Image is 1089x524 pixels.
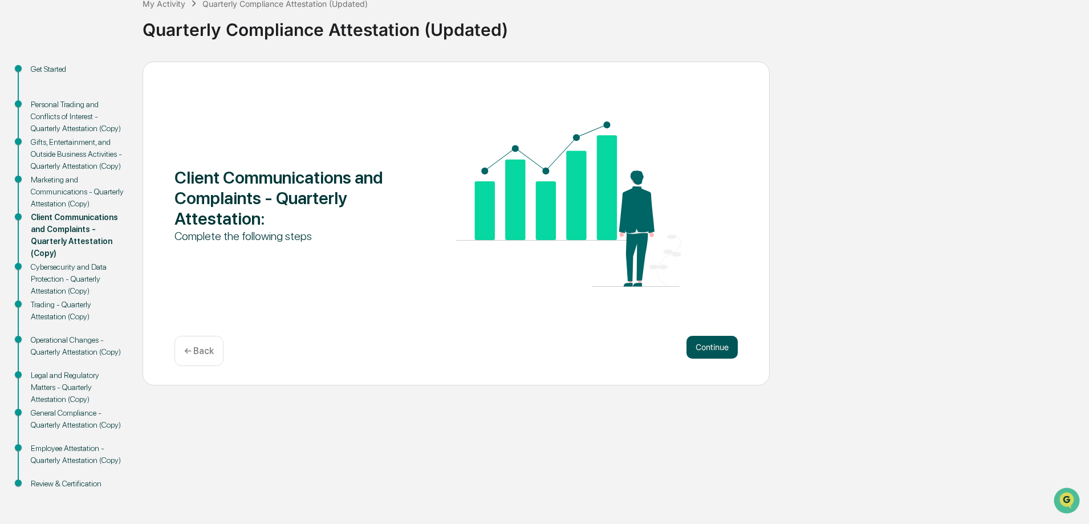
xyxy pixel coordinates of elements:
[31,99,124,135] div: Personal Trading and Conflicts of Interest - Quarterly Attestation (Copy)
[31,261,124,297] div: Cybersecurity and Data Protection - Quarterly Attestation (Copy)
[83,145,92,154] div: 🗄️
[11,145,21,154] div: 🖐️
[1053,486,1083,517] iframe: Open customer support
[174,167,400,229] div: Client Communications and Complaints - Quarterly Attestation :
[184,346,214,356] p: ← Back
[7,161,76,181] a: 🔎Data Lookup
[686,336,738,359] button: Continue
[11,166,21,176] div: 🔎
[31,299,124,323] div: Trading - Quarterly Attestation (Copy)
[31,407,124,431] div: General Compliance - Quarterly Attestation (Copy)
[143,10,1083,40] div: Quarterly Compliance Attestation (Updated)
[80,193,138,202] a: Powered byPylon
[31,442,124,466] div: Employee Attestation - Quarterly Attestation (Copy)
[11,24,208,42] p: How can we help?
[31,478,124,490] div: Review & Certification
[31,174,124,210] div: Marketing and Communications - Quarterly Attestation (Copy)
[7,139,78,160] a: 🖐️Preclearance
[94,144,141,155] span: Attestations
[31,212,124,259] div: Client Communications and Complaints - Quarterly Attestation (Copy)
[78,139,146,160] a: 🗄️Attestations
[31,369,124,405] div: Legal and Regulatory Matters - Quarterly Attestation (Copy)
[31,334,124,358] div: Operational Changes - Quarterly Attestation (Copy)
[23,165,72,177] span: Data Lookup
[31,136,124,172] div: Gifts, Entertainment, and Outside Business Activities - Quarterly Attestation (Copy)
[23,144,74,155] span: Preclearance
[456,121,681,287] img: Client Communications and Complaints - Quarterly Attestation
[39,99,144,108] div: We're available if you need us!
[31,63,124,75] div: Get Started
[194,91,208,104] button: Start new chat
[39,87,187,99] div: Start new chat
[11,87,32,108] img: 1746055101610-c473b297-6a78-478c-a979-82029cc54cd1
[113,193,138,202] span: Pylon
[174,229,400,243] div: Complete the following steps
